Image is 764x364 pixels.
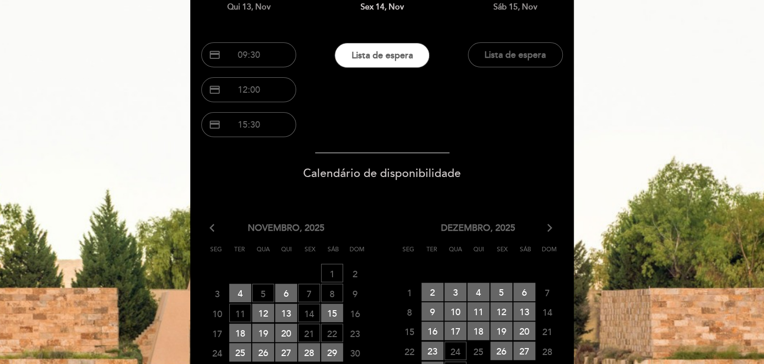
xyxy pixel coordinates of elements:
[201,112,296,137] button: credit_card 15:30
[398,283,420,302] span: 1
[229,284,251,302] span: 4
[303,167,461,181] span: Calendário de disponibilidade
[467,283,489,301] span: 4
[516,244,536,263] span: Sáb
[344,344,366,362] span: 30
[398,244,418,263] span: Seg
[321,304,343,322] span: 15
[321,343,343,362] span: 29
[536,322,558,341] span: 21
[398,303,420,321] span: 8
[321,284,343,302] span: 8
[444,283,466,301] span: 3
[298,343,320,362] span: 28
[277,244,297,263] span: Qui
[210,222,219,235] i: arrow_back_ios
[513,283,535,301] span: 6
[201,42,296,67] button: credit_card 09:30
[229,324,251,342] span: 18
[445,244,465,263] span: Qua
[206,284,228,303] span: 3
[252,343,274,362] span: 26
[444,302,466,321] span: 10
[324,244,344,263] span: Sáb
[492,244,512,263] span: Sex
[490,322,512,340] span: 19
[344,264,366,283] span: 2
[253,244,273,263] span: Qua
[298,284,320,302] span: 7
[467,302,489,321] span: 11
[347,244,367,263] span: Dom
[467,342,489,361] span: 25
[421,302,443,321] span: 9
[344,324,366,343] span: 23
[206,344,228,362] span: 24
[321,324,343,342] span: 22
[206,244,226,263] span: Seg
[298,304,320,322] span: 14
[209,49,221,61] span: credit_card
[490,302,512,321] span: 12
[248,222,325,235] span: novembro, 2025
[190,1,308,13] div: Qui 13, nov
[545,222,554,235] i: arrow_forward_ios
[275,284,297,302] span: 6
[469,244,489,263] span: Qui
[444,322,466,340] span: 17
[468,42,563,67] button: Lista de espera
[206,304,228,323] span: 10
[252,304,274,322] span: 12
[275,324,297,342] span: 20
[490,342,512,360] span: 26
[513,302,535,321] span: 13
[456,1,574,13] div: Sáb 15, nov
[398,322,420,341] span: 15
[335,43,429,68] button: Lista de espera
[344,304,366,323] span: 16
[229,343,251,362] span: 25
[206,324,228,343] span: 17
[536,342,558,361] span: 28
[230,244,250,263] span: Ter
[536,283,558,302] span: 7
[513,322,535,340] span: 20
[513,342,535,360] span: 27
[209,84,221,96] span: credit_card
[252,284,274,302] span: 5
[490,283,512,301] span: 5
[421,322,443,340] span: 16
[275,304,297,322] span: 13
[444,342,466,360] span: 24
[398,342,420,361] span: 22
[298,324,320,342] span: 21
[539,244,559,263] span: Dom
[323,1,441,13] div: Sex 14, nov
[229,304,251,322] span: 11
[209,119,221,131] span: credit_card
[201,77,296,102] button: credit_card 12:00
[467,322,489,340] span: 18
[344,284,366,303] span: 9
[421,342,443,360] span: 23
[422,244,442,263] span: Ter
[252,324,274,342] span: 19
[275,343,297,362] span: 27
[536,303,558,321] span: 14
[321,264,343,282] span: 1
[421,283,443,301] span: 2
[300,244,320,263] span: Sex
[441,222,515,235] span: dezembro, 2025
